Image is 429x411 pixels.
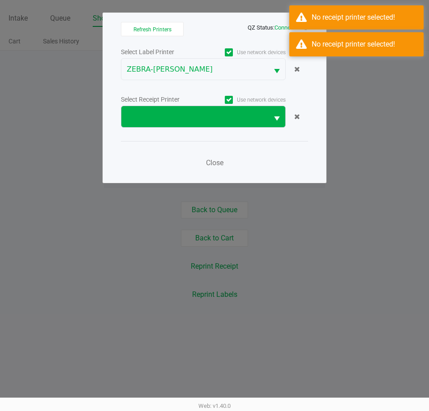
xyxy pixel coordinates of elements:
[312,39,417,50] div: No receipt printer selected!
[121,22,184,36] button: Refresh Printers
[121,95,203,104] div: Select Receipt Printer
[198,402,231,409] span: Web: v1.40.0
[127,64,263,75] span: ZEBRA-[PERSON_NAME]
[133,26,172,33] span: Refresh Printers
[121,47,203,57] div: Select Label Printer
[312,12,417,23] div: No receipt printer selected!
[203,96,286,104] label: Use network devices
[268,59,285,80] button: Select
[203,48,286,56] label: Use network devices
[268,106,285,127] button: Select
[206,158,223,167] span: Close
[248,24,308,31] span: QZ Status:
[275,24,302,31] span: Connected
[201,154,228,172] button: Close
